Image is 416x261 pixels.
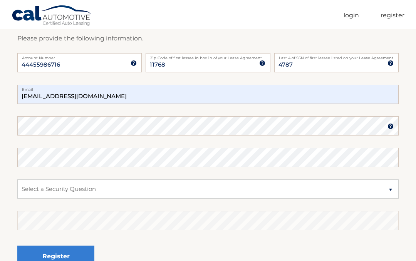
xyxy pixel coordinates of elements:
[259,60,265,66] img: tooltip.svg
[381,9,404,22] a: Register
[131,60,137,66] img: tooltip.svg
[146,53,270,59] label: Zip Code of first lessee in box 1b of your Lease Agreement
[274,53,399,59] label: Last 4 of SSN of first lessee listed on your Lease Agreement
[274,53,399,72] input: SSN or EIN (last 4 digits only)
[17,85,399,104] input: Email
[17,53,142,72] input: Account Number
[344,9,359,22] a: Login
[12,5,92,27] a: Cal Automotive
[387,123,394,129] img: tooltip.svg
[387,60,394,66] img: tooltip.svg
[17,33,399,44] p: Please provide the following information.
[17,85,399,91] label: Email
[17,53,142,59] label: Account Number
[146,53,270,72] input: Zip Code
